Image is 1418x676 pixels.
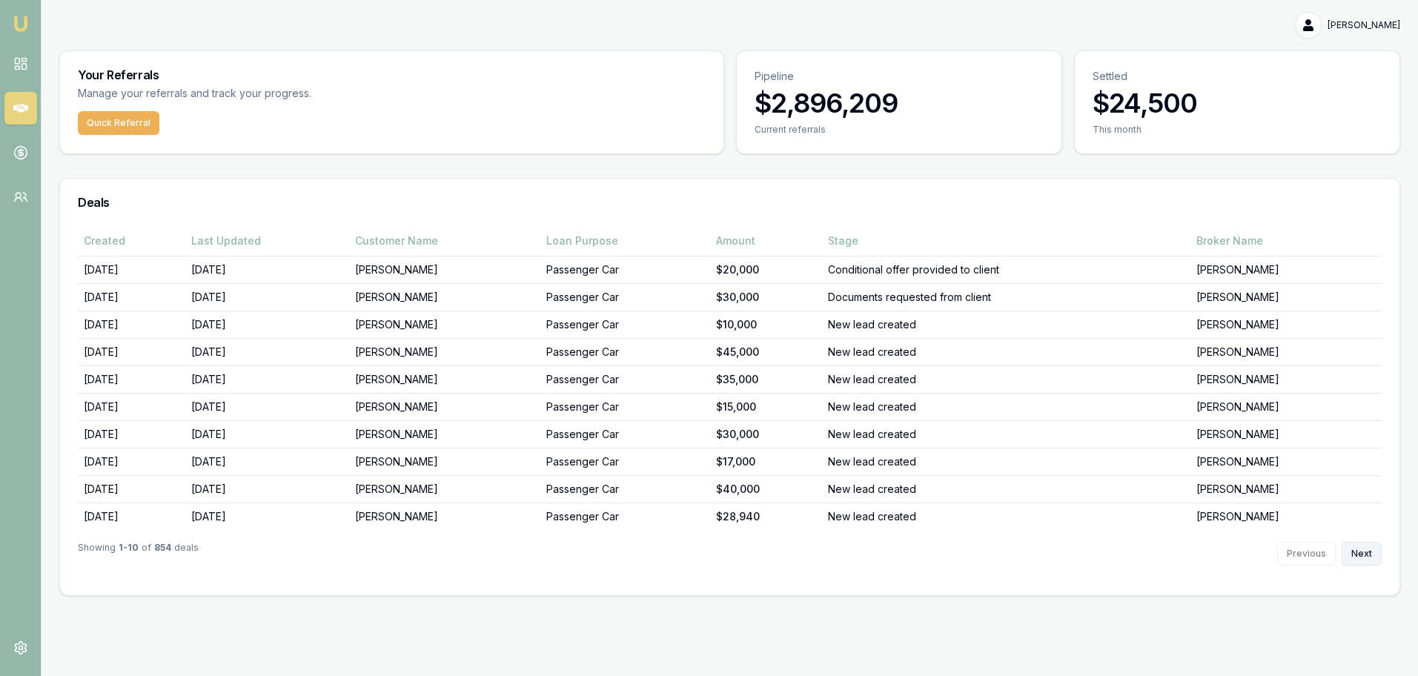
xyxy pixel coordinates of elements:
[1190,365,1382,393] td: [PERSON_NAME]
[185,420,349,448] td: [DATE]
[78,311,185,338] td: [DATE]
[1190,503,1382,530] td: [PERSON_NAME]
[822,256,1190,283] td: Conditional offer provided to client
[78,111,159,135] button: Quick Referral
[716,482,816,497] div: $40,000
[78,69,706,81] h3: Your Referrals
[716,262,816,277] div: $20,000
[349,283,540,311] td: [PERSON_NAME]
[1190,393,1382,420] td: [PERSON_NAME]
[1196,233,1376,248] div: Broker Name
[78,542,199,566] div: Showing of deals
[822,448,1190,475] td: New lead created
[1093,88,1382,118] h3: $24,500
[822,393,1190,420] td: New lead created
[1190,475,1382,503] td: [PERSON_NAME]
[716,372,816,387] div: $35,000
[349,365,540,393] td: [PERSON_NAME]
[822,311,1190,338] td: New lead created
[540,475,710,503] td: Passenger Car
[716,345,816,359] div: $45,000
[540,448,710,475] td: Passenger Car
[78,256,185,283] td: [DATE]
[546,233,704,248] div: Loan Purpose
[185,365,349,393] td: [DATE]
[78,196,1382,208] h3: Deals
[540,365,710,393] td: Passenger Car
[355,233,534,248] div: Customer Name
[755,124,1044,136] div: Current referrals
[540,283,710,311] td: Passenger Car
[349,420,540,448] td: [PERSON_NAME]
[78,338,185,365] td: [DATE]
[349,338,540,365] td: [PERSON_NAME]
[1342,542,1382,566] button: Next
[822,338,1190,365] td: New lead created
[716,317,816,332] div: $10,000
[185,503,349,530] td: [DATE]
[540,393,710,420] td: Passenger Car
[1328,19,1400,31] span: [PERSON_NAME]
[755,88,1044,118] h3: $2,896,209
[540,420,710,448] td: Passenger Car
[349,311,540,338] td: [PERSON_NAME]
[349,393,540,420] td: [PERSON_NAME]
[185,448,349,475] td: [DATE]
[1190,256,1382,283] td: [PERSON_NAME]
[185,311,349,338] td: [DATE]
[191,233,343,248] div: Last Updated
[716,509,816,524] div: $28,940
[349,503,540,530] td: [PERSON_NAME]
[1190,283,1382,311] td: [PERSON_NAME]
[1190,420,1382,448] td: [PERSON_NAME]
[1190,338,1382,365] td: [PERSON_NAME]
[185,256,349,283] td: [DATE]
[822,475,1190,503] td: New lead created
[78,85,457,102] p: Manage your referrals and track your progress.
[185,475,349,503] td: [DATE]
[716,290,816,305] div: $30,000
[78,475,185,503] td: [DATE]
[119,542,139,566] strong: 1 - 10
[755,69,1044,84] p: Pipeline
[822,420,1190,448] td: New lead created
[349,256,540,283] td: [PERSON_NAME]
[1190,311,1382,338] td: [PERSON_NAME]
[822,365,1190,393] td: New lead created
[716,400,816,414] div: $15,000
[716,427,816,442] div: $30,000
[185,283,349,311] td: [DATE]
[828,233,1185,248] div: Stage
[78,503,185,530] td: [DATE]
[154,542,171,566] strong: 854
[78,365,185,393] td: [DATE]
[716,454,816,469] div: $17,000
[716,233,816,248] div: Amount
[185,338,349,365] td: [DATE]
[78,420,185,448] td: [DATE]
[822,283,1190,311] td: Documents requested from client
[1190,448,1382,475] td: [PERSON_NAME]
[84,233,179,248] div: Created
[78,283,185,311] td: [DATE]
[1093,69,1382,84] p: Settled
[540,503,710,530] td: Passenger Car
[1093,124,1382,136] div: This month
[78,393,185,420] td: [DATE]
[540,256,710,283] td: Passenger Car
[349,475,540,503] td: [PERSON_NAME]
[540,338,710,365] td: Passenger Car
[185,393,349,420] td: [DATE]
[78,448,185,475] td: [DATE]
[12,15,30,33] img: emu-icon-u.png
[822,503,1190,530] td: New lead created
[540,311,710,338] td: Passenger Car
[349,448,540,475] td: [PERSON_NAME]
